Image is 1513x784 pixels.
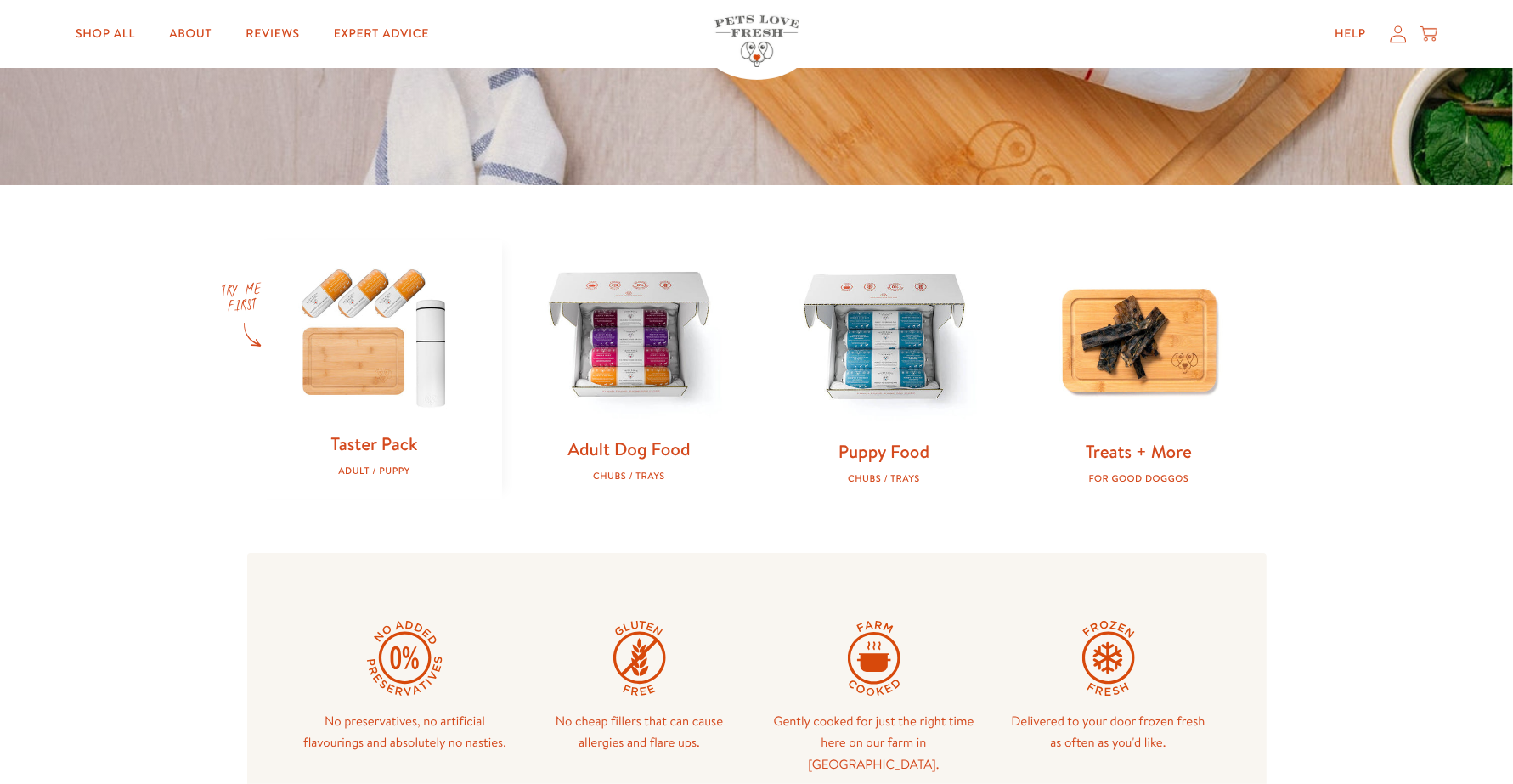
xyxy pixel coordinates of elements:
div: Adult / Puppy [274,465,475,477]
a: Shop All [62,17,149,51]
p: No preservatives, no artificial flavourings and absolutely no nasties. [302,710,509,753]
img: Pets Love Fresh [714,15,799,67]
a: Help [1321,17,1380,51]
div: Chubs / Trays [529,471,730,482]
div: Chubs / Trays [784,473,985,484]
p: Delivered to your door frozen fresh as often as you'd like. [1005,710,1212,753]
a: About [155,17,225,51]
a: Reviews [232,17,313,51]
p: No cheap fillers that can cause allergies and flare ups. [536,710,743,753]
a: Treats + More [1086,439,1192,464]
a: Puppy Food [838,439,929,464]
p: Gently cooked for just the right time here on our farm in [GEOGRAPHIC_DATA]. [771,710,978,776]
div: For good doggos [1039,473,1239,484]
a: Taster Pack [330,431,417,456]
a: Adult Dog Food [567,437,690,461]
a: Expert Advice [320,17,443,51]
